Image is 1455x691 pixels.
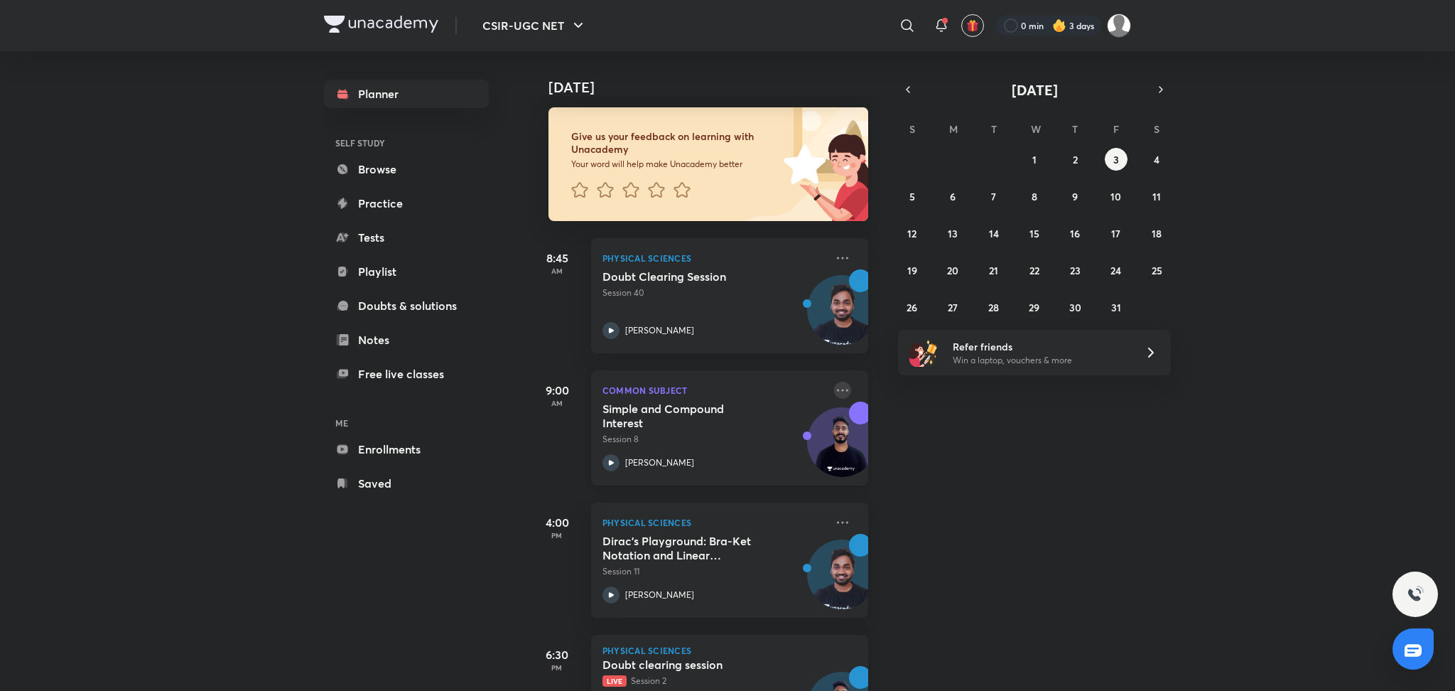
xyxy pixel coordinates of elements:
[324,257,489,286] a: Playlist
[1145,185,1168,208] button: October 11, 2025
[941,259,964,282] button: October 20, 2025
[941,222,964,245] button: October 13, 2025
[1023,296,1046,318] button: October 29, 2025
[983,185,1005,208] button: October 7, 2025
[1145,148,1168,171] button: October 4, 2025
[529,382,585,399] h5: 9:00
[1032,190,1037,203] abbr: October 8, 2025
[909,190,915,203] abbr: October 5, 2025
[808,415,876,483] img: Avatar
[1105,222,1127,245] button: October 17, 2025
[1064,185,1086,208] button: October 9, 2025
[324,435,489,464] a: Enrollments
[625,589,694,601] p: [PERSON_NAME]
[989,227,999,240] abbr: October 14, 2025
[1113,122,1119,136] abbr: Friday
[1023,185,1046,208] button: October 8, 2025
[571,130,779,156] h6: Give us your feedback on learning with Unacademy
[529,514,585,531] h5: 4:00
[1070,264,1081,277] abbr: October 23, 2025
[1152,264,1162,277] abbr: October 25, 2025
[953,354,1127,367] p: Win a laptop, vouchers & more
[1107,14,1131,38] img: Rai Haldar
[625,456,694,469] p: [PERSON_NAME]
[947,264,958,277] abbr: October 20, 2025
[548,79,882,96] h4: [DATE]
[529,646,585,663] h5: 6:30
[324,291,489,320] a: Doubts & solutions
[1029,227,1039,240] abbr: October 15, 2025
[1070,227,1080,240] abbr: October 16, 2025
[529,663,585,672] p: PM
[602,514,826,531] p: Physical Sciences
[909,338,938,367] img: referral
[529,399,585,407] p: AM
[1064,222,1086,245] button: October 16, 2025
[966,19,979,32] img: avatar
[1105,259,1127,282] button: October 24, 2025
[602,675,826,687] p: Session 2
[991,122,997,136] abbr: Tuesday
[941,185,964,208] button: October 6, 2025
[949,122,958,136] abbr: Monday
[909,122,915,136] abbr: Sunday
[602,433,826,446] p: Session 8
[907,227,916,240] abbr: October 12, 2025
[571,159,779,170] p: Your word will help make Unacademy better
[602,250,826,267] p: Physical Sciences
[991,190,996,203] abbr: October 7, 2025
[1145,222,1168,245] button: October 18, 2025
[989,264,998,277] abbr: October 21, 2025
[324,155,489,183] a: Browse
[1105,296,1127,318] button: October 31, 2025
[324,16,438,36] a: Company Logo
[324,131,489,155] h6: SELF STUDY
[529,250,585,267] h5: 8:45
[735,107,868,221] img: feedback_image
[625,324,694,337] p: [PERSON_NAME]
[602,402,779,430] h5: Simple and Compound Interest
[907,264,917,277] abbr: October 19, 2025
[602,658,779,672] h5: Doubt clearing session
[602,675,627,687] span: Live
[602,646,857,655] p: Physical Sciences
[1052,18,1066,33] img: streak
[324,16,438,33] img: Company Logo
[1031,122,1041,136] abbr: Wednesday
[953,339,1127,354] h6: Refer friends
[1064,259,1086,282] button: October 23, 2025
[983,296,1005,318] button: October 28, 2025
[324,326,489,354] a: Notes
[602,382,826,399] p: Common Subject
[901,259,924,282] button: October 19, 2025
[324,189,489,218] a: Practice
[602,269,779,284] h5: Doubt Clearing Session
[602,286,826,299] p: Session 40
[1023,222,1046,245] button: October 15, 2025
[1152,227,1162,240] abbr: October 18, 2025
[808,547,876,616] img: Avatar
[324,411,489,435] h6: ME
[901,185,924,208] button: October 5, 2025
[1023,148,1046,171] button: October 1, 2025
[1407,586,1424,603] img: ttu
[324,80,489,108] a: Planner
[324,469,489,498] a: Saved
[1152,190,1161,203] abbr: October 11, 2025
[1012,80,1058,100] span: [DATE]
[983,259,1005,282] button: October 21, 2025
[983,222,1005,245] button: October 14, 2025
[948,227,958,240] abbr: October 13, 2025
[1072,122,1078,136] abbr: Thursday
[1032,153,1037,166] abbr: October 1, 2025
[1154,153,1159,166] abbr: October 4, 2025
[918,80,1151,100] button: [DATE]
[1064,148,1086,171] button: October 2, 2025
[907,301,917,314] abbr: October 26, 2025
[1105,185,1127,208] button: October 10, 2025
[901,222,924,245] button: October 12, 2025
[1111,301,1121,314] abbr: October 31, 2025
[1105,148,1127,171] button: October 3, 2025
[950,190,956,203] abbr: October 6, 2025
[324,223,489,252] a: Tests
